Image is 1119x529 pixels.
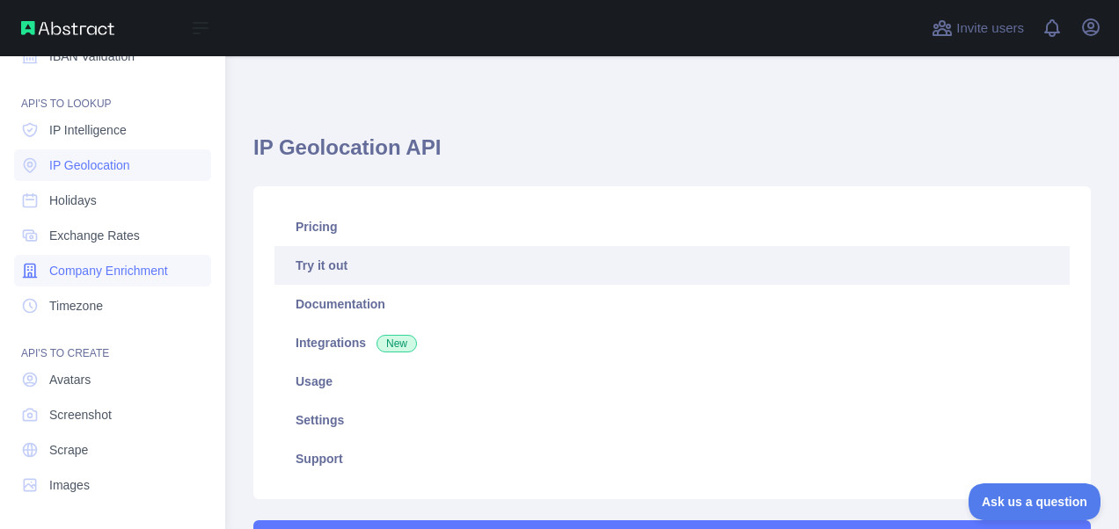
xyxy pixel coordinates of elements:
span: IBAN Validation [49,47,135,65]
a: IP Geolocation [14,149,211,181]
a: Exchange Rates [14,220,211,251]
div: API'S TO CREATE [14,325,211,360]
span: IP Geolocation [49,156,130,174]
a: Timezone [14,290,211,322]
a: Documentation [274,285,1070,323]
a: IBAN Validation [14,40,211,72]
span: Images [49,476,90,494]
a: Try it out [274,246,1070,285]
a: Company Enrichment [14,255,211,286]
span: Exchange Rates [49,227,140,244]
a: Support [274,439,1070,478]
span: IP Intelligence [49,121,127,139]
span: New [377,335,417,352]
a: Avatars [14,364,211,395]
span: Timezone [49,297,103,315]
div: API'S TO LOOKUP [14,76,211,111]
h1: IP Geolocation API [253,134,1091,176]
span: Invite users [956,18,1024,39]
a: Settings [274,401,1070,439]
iframe: Toggle Customer Support [969,483,1101,520]
a: Images [14,469,211,501]
a: Holidays [14,185,211,216]
button: Invite users [928,14,1028,42]
span: Holidays [49,192,97,209]
span: Scrape [49,441,88,459]
a: Usage [274,362,1070,401]
span: Screenshot [49,406,112,424]
span: Avatars [49,371,91,388]
a: Pricing [274,207,1070,246]
span: Company Enrichment [49,262,168,279]
img: Abstract API [21,21,114,35]
a: Screenshot [14,399,211,431]
a: Integrations New [274,323,1070,362]
a: Scrape [14,434,211,466]
a: IP Intelligence [14,114,211,146]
